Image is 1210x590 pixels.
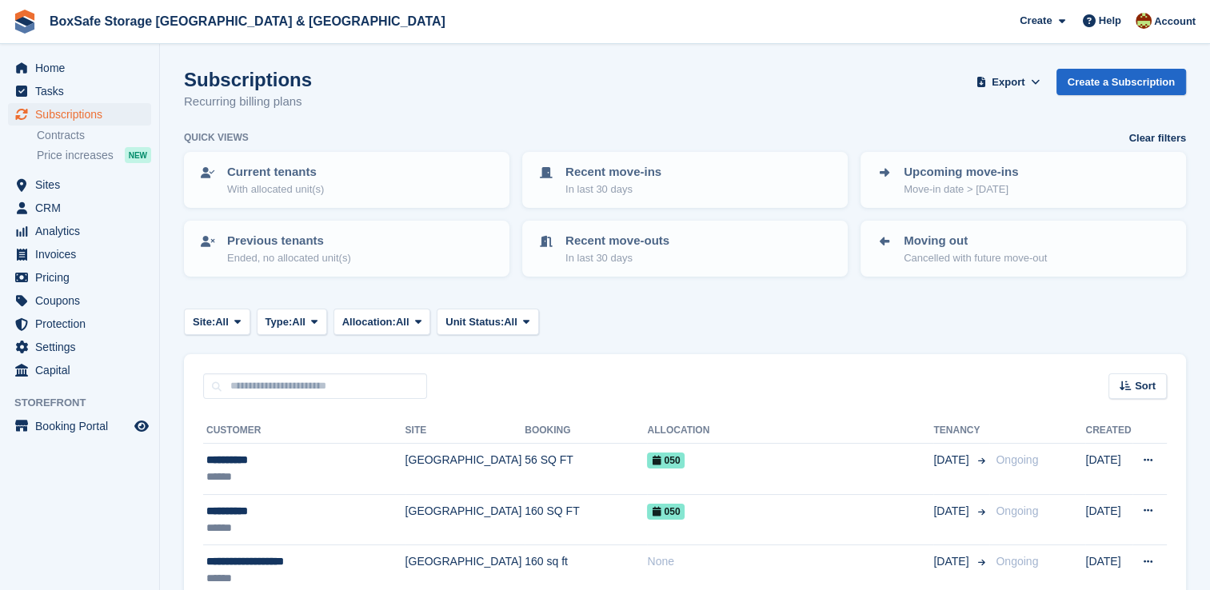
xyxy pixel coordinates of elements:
[8,313,151,335] a: menu
[1056,69,1186,95] a: Create a Subscription
[933,553,972,570] span: [DATE]
[933,503,972,520] span: [DATE]
[35,266,131,289] span: Pricing
[405,494,525,545] td: [GEOGRAPHIC_DATA]
[8,197,151,219] a: menu
[1099,13,1121,29] span: Help
[647,418,933,444] th: Allocation
[193,314,215,330] span: Site:
[525,444,647,495] td: 56 SQ FT
[524,153,846,206] a: Recent move-ins In last 30 days
[215,314,229,330] span: All
[35,80,131,102] span: Tasks
[35,173,131,196] span: Sites
[862,153,1184,206] a: Upcoming move-ins Move-in date > [DATE]
[35,359,131,381] span: Capital
[904,250,1047,266] p: Cancelled with future move-out
[504,314,517,330] span: All
[186,222,508,275] a: Previous tenants Ended, no allocated unit(s)
[8,57,151,79] a: menu
[37,148,114,163] span: Price increases
[13,10,37,34] img: stora-icon-8386f47178a22dfd0bd8f6a31ec36ba5ce8667c1dd55bd0f319d3a0aa187defe.svg
[227,250,351,266] p: Ended, no allocated unit(s)
[992,74,1024,90] span: Export
[227,181,324,197] p: With allocated unit(s)
[8,103,151,126] a: menu
[186,153,508,206] a: Current tenants With allocated unit(s)
[292,314,305,330] span: All
[405,444,525,495] td: [GEOGRAPHIC_DATA]
[8,359,151,381] a: menu
[1020,13,1052,29] span: Create
[342,314,396,330] span: Allocation:
[8,243,151,265] a: menu
[8,220,151,242] a: menu
[184,69,312,90] h1: Subscriptions
[904,232,1047,250] p: Moving out
[565,250,669,266] p: In last 30 days
[132,417,151,436] a: Preview store
[647,553,933,570] div: None
[904,163,1018,181] p: Upcoming move-ins
[862,222,1184,275] a: Moving out Cancelled with future move-out
[203,418,405,444] th: Customer
[8,173,151,196] a: menu
[1085,418,1132,444] th: Created
[227,163,324,181] p: Current tenants
[1128,130,1186,146] a: Clear filters
[35,220,131,242] span: Analytics
[524,222,846,275] a: Recent move-outs In last 30 days
[996,555,1038,568] span: Ongoing
[8,336,151,358] a: menu
[35,103,131,126] span: Subscriptions
[14,395,159,411] span: Storefront
[184,93,312,111] p: Recurring billing plans
[525,494,647,545] td: 160 SQ FT
[933,418,989,444] th: Tenancy
[405,418,525,444] th: Site
[37,146,151,164] a: Price increases NEW
[437,309,538,335] button: Unit Status: All
[445,314,504,330] span: Unit Status:
[8,289,151,312] a: menu
[1135,378,1156,394] span: Sort
[525,418,647,444] th: Booking
[647,504,685,520] span: 050
[37,128,151,143] a: Contracts
[8,266,151,289] a: menu
[1154,14,1196,30] span: Account
[35,313,131,335] span: Protection
[35,336,131,358] span: Settings
[1085,444,1132,495] td: [DATE]
[257,309,327,335] button: Type: All
[184,130,249,145] h6: Quick views
[996,453,1038,466] span: Ongoing
[8,80,151,102] a: menu
[565,232,669,250] p: Recent move-outs
[333,309,431,335] button: Allocation: All
[647,452,685,468] span: 050
[996,504,1038,517] span: Ongoing
[266,314,293,330] span: Type:
[184,309,250,335] button: Site: All
[1136,13,1152,29] img: Kim
[565,163,661,181] p: Recent move-ins
[565,181,661,197] p: In last 30 days
[1085,494,1132,545] td: [DATE]
[227,232,351,250] p: Previous tenants
[43,8,452,34] a: BoxSafe Storage [GEOGRAPHIC_DATA] & [GEOGRAPHIC_DATA]
[8,415,151,437] a: menu
[904,181,1018,197] p: Move-in date > [DATE]
[35,415,131,437] span: Booking Portal
[973,69,1044,95] button: Export
[35,289,131,312] span: Coupons
[35,197,131,219] span: CRM
[35,57,131,79] span: Home
[933,452,972,468] span: [DATE]
[396,314,409,330] span: All
[125,147,151,163] div: NEW
[35,243,131,265] span: Invoices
